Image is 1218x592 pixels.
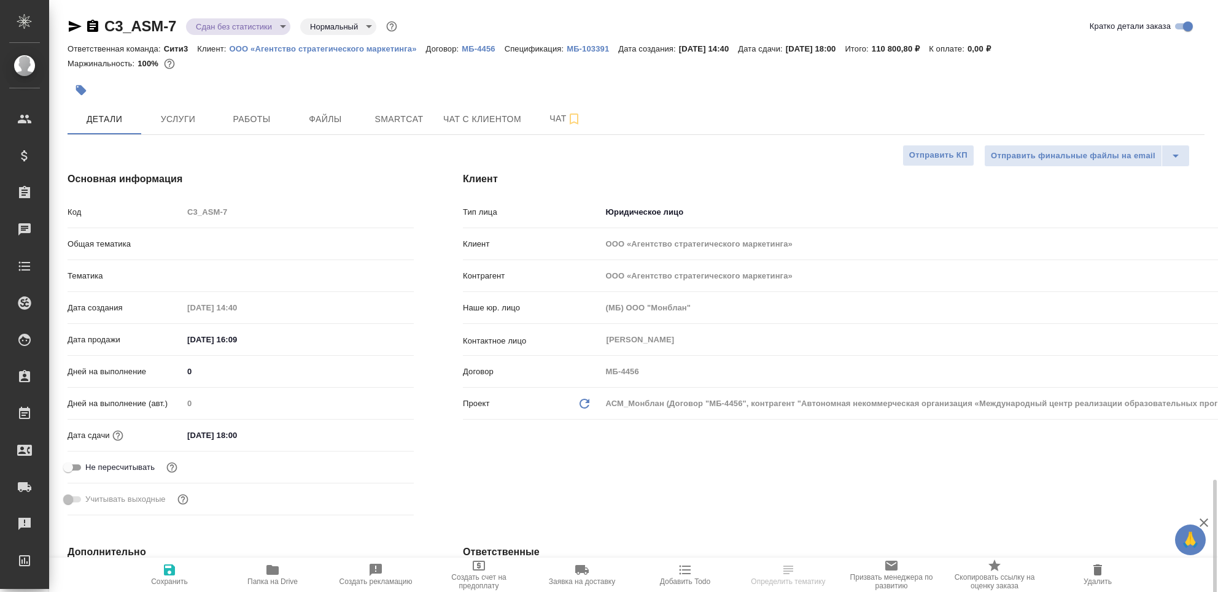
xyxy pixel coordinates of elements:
p: МБ-4456 [462,44,504,53]
p: Код [68,206,183,218]
button: Если добавить услуги и заполнить их объемом, то дата рассчитается автоматически [110,428,126,444]
span: Определить тематику [751,577,825,586]
input: Пустое поле [183,299,290,317]
button: Папка на Drive [221,558,324,592]
button: Сдан без статистики [192,21,276,32]
span: Кратко детали заказа [1090,20,1171,33]
p: Спецификация: [505,44,567,53]
span: Заявка на доставку [549,577,615,586]
span: Скопировать ссылку на оценку заказа [950,573,1039,590]
p: 0,00 ₽ [968,44,1000,53]
button: Включи, если не хочешь, чтобы указанная дата сдачи изменилась после переставления заказа в 'Подтв... [164,459,180,475]
div: ​ [183,234,414,255]
h4: Клиент [463,172,1204,186]
p: Договор: [426,44,462,53]
input: ✎ Введи что-нибудь [183,331,290,348]
button: Создать рекламацию [324,558,427,592]
p: Тип лица [463,206,602,218]
button: Определить тематику [737,558,840,592]
span: Услуги [149,112,208,127]
span: 🙏 [1180,527,1201,553]
button: Отправить КП [902,145,974,166]
span: Создать счет на предоплату [435,573,523,590]
p: Дата продажи [68,334,183,346]
span: Добавить Todo [660,577,710,586]
span: Отправить финальные файлы на email [991,149,1155,163]
button: Нормальный [306,21,362,32]
span: Удалить [1084,577,1112,586]
p: Дата создания: [618,44,678,53]
h4: Дополнительно [68,545,414,559]
button: Удалить [1046,558,1149,592]
a: МБ-103391 [567,43,618,53]
p: ООО «Агентство стратегического маркетинга» [230,44,426,53]
button: Добавить тэг [68,77,95,104]
p: Договор [463,366,602,378]
span: Призвать менеджера по развитию [847,573,936,590]
h4: Основная информация [68,172,414,186]
a: МБ-4456 [462,43,504,53]
svg: Подписаться [567,112,581,126]
button: Добавить Todo [634,558,737,592]
p: Контрагент [463,270,602,282]
h4: Ответственные [463,545,1204,559]
p: Дата сдачи: [738,44,785,53]
span: Учитывать выходные [85,493,166,506]
p: [DATE] 18:00 [786,44,845,53]
span: Сохранить [151,577,188,586]
button: Скопировать ссылку для ЯМессенджера [68,19,82,34]
button: Скопировать ссылку [85,19,100,34]
p: К оплате: [929,44,968,53]
p: [DATE] 14:40 [679,44,739,53]
p: Клиент [463,238,602,250]
div: split button [984,145,1190,167]
p: Дата создания [68,302,183,314]
p: 100% [138,59,161,68]
a: C3_ASM-7 [104,18,176,34]
button: Выбери, если сб и вс нужно считать рабочими днями для выполнения заказа. [175,491,191,507]
p: 110 800,80 ₽ [872,44,929,53]
p: Ответственная команда: [68,44,164,53]
p: Наше юр. лицо [463,302,602,314]
button: 🙏 [1175,525,1206,555]
input: Пустое поле [183,394,414,412]
span: Работы [222,112,281,127]
p: Сити3 [164,44,198,53]
div: Сдан без статистики [186,18,290,35]
a: ООО «Агентство стратегического маркетинга» [230,43,426,53]
p: Проект [463,398,490,410]
p: МБ-103391 [567,44,618,53]
button: Сохранить [118,558,221,592]
p: Дней на выполнение (авт.) [68,398,183,410]
input: ✎ Введи что-нибудь [183,426,290,444]
div: Сдан без статистики [300,18,376,35]
button: Доп статусы указывают на важность/срочность заказа [384,18,400,34]
button: Призвать менеджера по развитию [840,558,943,592]
p: Клиент: [197,44,229,53]
span: Отправить КП [909,148,968,163]
button: Скопировать ссылку на оценку заказа [943,558,1046,592]
p: Тематика [68,270,183,282]
p: Маржинальность: [68,59,138,68]
button: Создать счет на предоплату [427,558,530,592]
button: Заявка на доставку [530,558,634,592]
span: Чат [536,111,595,126]
span: Папка на Drive [247,577,298,586]
span: Чат с клиентом [443,112,521,127]
span: Smartcat [370,112,429,127]
p: Дата сдачи [68,429,110,442]
span: Файлы [296,112,355,127]
input: ✎ Введи что-нибудь [183,363,414,380]
input: Пустое поле [183,203,414,221]
p: Контактное лицо [463,335,602,347]
p: Общая тематика [68,238,183,250]
span: Детали [75,112,134,127]
button: Отправить финальные файлы на email [984,145,1162,167]
span: Создать рекламацию [339,577,413,586]
button: 0.00 RUB; [161,56,177,72]
div: ​ [183,266,414,286]
p: Итого: [845,44,871,53]
p: Дней на выполнение [68,366,183,378]
span: Не пересчитывать [85,461,155,474]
